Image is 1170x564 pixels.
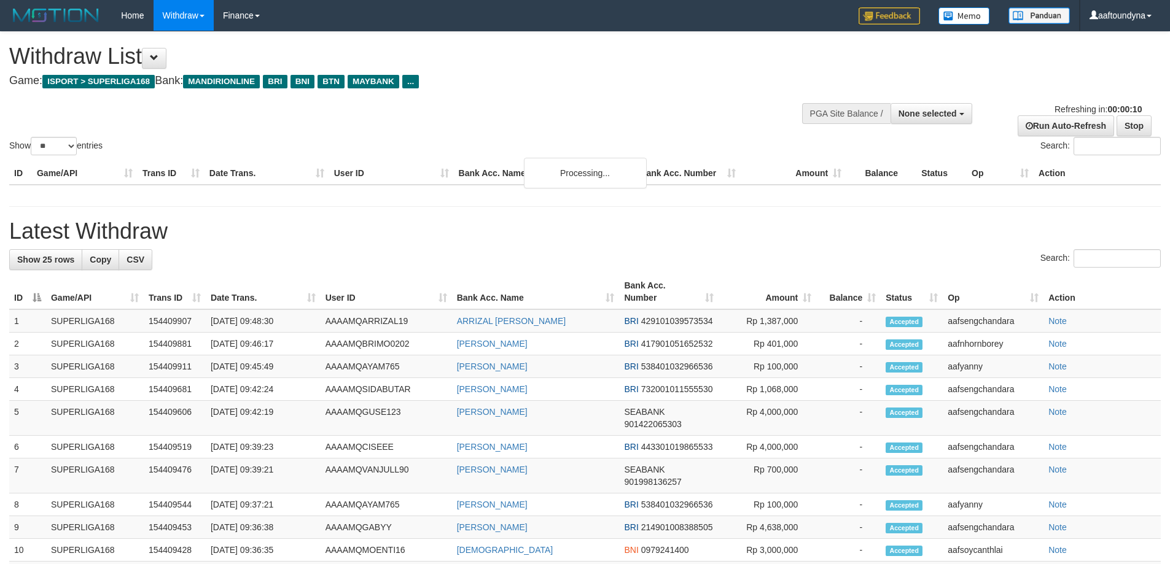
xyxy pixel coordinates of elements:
a: [PERSON_NAME] [457,465,528,474]
span: Copy 214901008388505 to clipboard [641,522,713,532]
span: Accepted [886,339,922,350]
a: Note [1048,361,1067,371]
span: Copy [90,255,111,265]
span: Copy 732001011555530 to clipboard [641,384,713,394]
th: Balance: activate to sort column ascending [816,274,881,309]
h1: Latest Withdraw [9,219,1161,244]
td: SUPERLIGA168 [46,309,144,333]
a: [PERSON_NAME] [457,339,528,349]
td: AAAAMQVANJULL90 [321,458,452,493]
td: 154409519 [144,436,206,458]
th: Date Trans.: activate to sort column ascending [206,274,321,309]
td: 9 [9,516,46,539]
a: [PERSON_NAME] [457,500,528,509]
a: Note [1048,339,1067,349]
td: 4 [9,378,46,401]
td: AAAAMQARRIZAL19 [321,309,452,333]
span: Copy 538401032966536 to clipboard [641,500,713,509]
td: Rp 1,068,000 [719,378,816,401]
td: aafsengchandara [943,516,1043,539]
td: - [816,493,881,516]
td: Rp 4,000,000 [719,436,816,458]
span: Copy 417901051652532 to clipboard [641,339,713,349]
a: Note [1048,442,1067,452]
img: Button%20Memo.svg [938,7,990,25]
td: [DATE] 09:39:23 [206,436,321,458]
th: Game/API [32,162,138,185]
th: Bank Acc. Number: activate to sort column ascending [619,274,719,309]
td: 10 [9,539,46,562]
h4: Game: Bank: [9,75,768,87]
td: 154409681 [144,378,206,401]
span: Accepted [886,408,922,418]
span: BRI [624,522,638,532]
td: SUPERLIGA168 [46,458,144,493]
td: AAAAMQGUSE123 [321,401,452,436]
img: panduan.png [1008,7,1070,24]
td: aafnhornborey [943,333,1043,355]
a: [DEMOGRAPHIC_DATA] [457,545,553,555]
div: PGA Site Balance / [802,103,891,124]
a: Note [1048,407,1067,417]
label: Search: [1040,249,1161,268]
td: [DATE] 09:42:24 [206,378,321,401]
span: Show 25 rows [17,255,74,265]
td: - [816,436,881,458]
span: Accepted [886,317,922,327]
span: MANDIRIONLINE [183,75,260,88]
a: Stop [1117,115,1152,136]
td: 8 [9,493,46,516]
td: Rp 100,000 [719,493,816,516]
span: BRI [624,316,638,326]
td: aafsengchandara [943,401,1043,436]
td: - [816,401,881,436]
td: 1 [9,309,46,333]
td: aafsengchandara [943,436,1043,458]
label: Show entries [9,137,103,155]
td: [DATE] 09:36:35 [206,539,321,562]
img: MOTION_logo.png [9,6,103,25]
td: [DATE] 09:37:21 [206,493,321,516]
td: - [816,539,881,562]
span: BRI [263,75,287,88]
td: Rp 401,000 [719,333,816,355]
td: SUPERLIGA168 [46,436,144,458]
td: 5 [9,401,46,436]
th: ID [9,162,32,185]
span: Accepted [886,362,922,373]
td: SUPERLIGA168 [46,378,144,401]
a: Note [1048,465,1067,474]
td: AAAAMQAYAM765 [321,493,452,516]
a: CSV [119,249,152,270]
td: aafsoycanthlai [943,539,1043,562]
input: Search: [1074,249,1161,268]
label: Search: [1040,137,1161,155]
th: Bank Acc. Number [635,162,741,185]
th: Trans ID [138,162,205,185]
span: Copy 901998136257 to clipboard [624,477,681,487]
td: [DATE] 09:36:38 [206,516,321,539]
td: [DATE] 09:45:49 [206,355,321,378]
th: Trans ID: activate to sort column ascending [144,274,206,309]
a: [PERSON_NAME] [457,361,528,371]
td: Rp 4,000,000 [719,401,816,436]
td: SUPERLIGA168 [46,333,144,355]
span: BRI [624,339,638,349]
td: - [816,309,881,333]
a: Note [1048,384,1067,394]
span: Copy 901422065303 to clipboard [624,419,681,429]
td: 154409476 [144,458,206,493]
span: Accepted [886,385,922,395]
button: None selected [891,103,972,124]
td: AAAAMQCISEEE [321,436,452,458]
td: - [816,333,881,355]
a: Show 25 rows [9,249,82,270]
td: aafyanny [943,493,1043,516]
span: BRI [624,361,638,371]
span: Accepted [886,523,922,533]
a: Note [1048,522,1067,532]
span: Accepted [886,465,922,476]
span: Refreshing in: [1055,104,1142,114]
th: Amount [741,162,846,185]
td: 154409911 [144,355,206,378]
